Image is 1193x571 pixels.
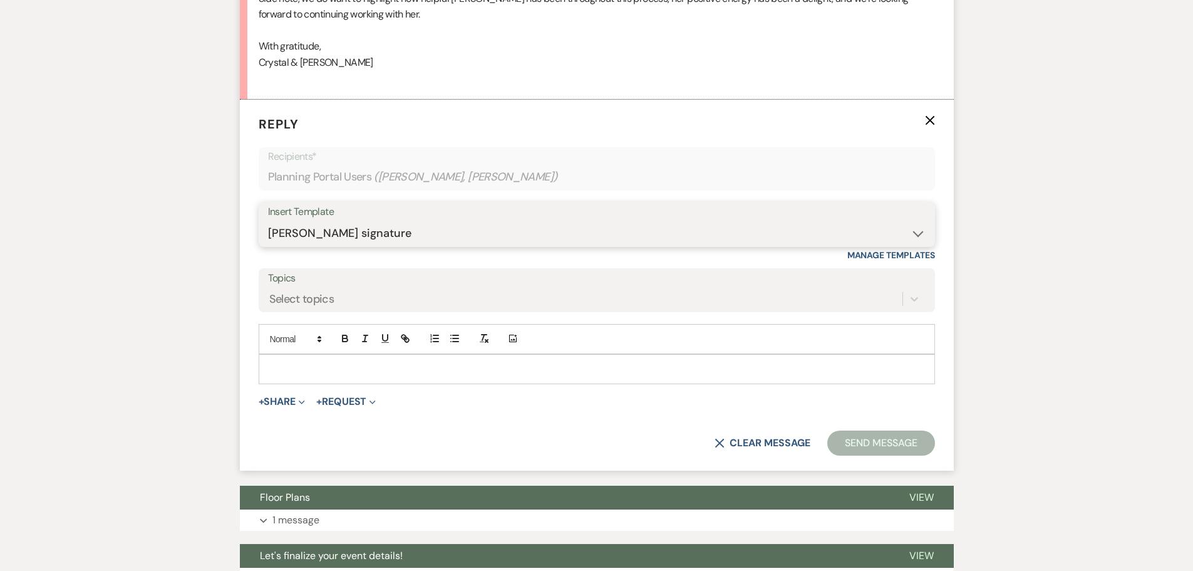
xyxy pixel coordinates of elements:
[316,397,376,407] button: Request
[259,116,299,132] span: Reply
[268,270,926,288] label: Topics
[909,491,934,504] span: View
[259,397,306,407] button: Share
[260,549,403,562] span: Let's finalize your event details!
[268,149,926,165] p: Recipients*
[240,544,889,568] button: Let's finalize your event details!
[259,38,935,55] p: With gratitude,
[715,438,810,448] button: Clear message
[374,169,558,186] span: ( [PERSON_NAME], [PERSON_NAME] )
[316,397,322,407] span: +
[240,486,889,510] button: Floor Plans
[269,291,334,308] div: Select topics
[259,55,935,71] p: Crystal & [PERSON_NAME]
[260,491,310,504] span: Floor Plans
[827,431,934,456] button: Send Message
[240,510,954,531] button: 1 message
[889,544,954,568] button: View
[889,486,954,510] button: View
[909,549,934,562] span: View
[268,165,926,189] div: Planning Portal Users
[259,397,264,407] span: +
[268,203,926,221] div: Insert Template
[272,512,319,528] p: 1 message
[847,249,935,261] a: Manage Templates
